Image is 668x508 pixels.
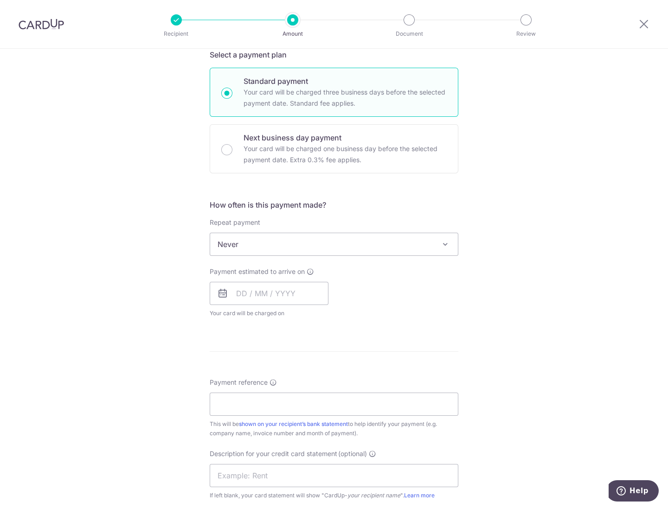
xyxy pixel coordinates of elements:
div: If left blank, your card statement will show "CardUp- ". [210,491,458,500]
h5: Select a payment plan [210,49,458,60]
span: Description for your credit card statement [210,449,337,458]
label: Repeat payment [210,218,260,227]
a: shown on your recipient’s bank statement [239,420,348,427]
a: Learn more [404,492,435,499]
span: Payment reference [210,378,268,387]
p: Review [492,29,560,38]
p: Amount [258,29,327,38]
div: This will be to help identify your payment (e.g. company name, invoice number and month of payment). [210,419,458,438]
p: Document [375,29,443,38]
p: Recipient [142,29,211,38]
h5: How often is this payment made? [210,199,458,210]
span: Payment estimated to arrive on [210,267,305,276]
p: Standard payment [244,76,447,87]
span: Your card will be charged on [210,309,328,318]
span: (optional) [338,449,367,458]
p: Your card will be charged three business days before the selected payment date. Standard fee appl... [244,87,447,109]
p: Your card will be charged one business day before the selected payment date. Extra 0.3% fee applies. [244,143,447,165]
input: DD / MM / YYYY [210,282,328,305]
i: your recipient name [347,492,400,499]
img: CardUp [19,19,64,30]
iframe: Opens a widget where you can find more information [609,480,659,503]
input: Example: Rent [210,464,458,487]
span: Never [210,233,458,255]
p: Next business day payment [244,132,447,143]
span: Never [210,233,458,256]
